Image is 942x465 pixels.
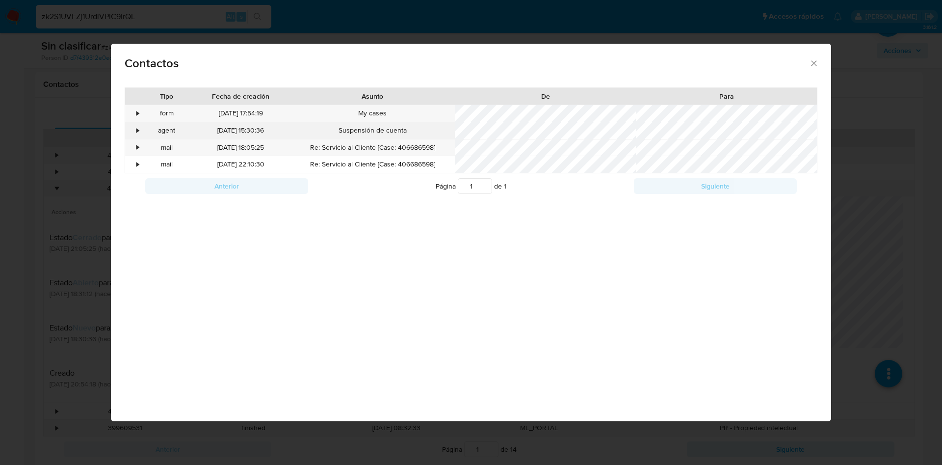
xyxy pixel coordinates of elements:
[198,91,283,101] div: Fecha de creación
[634,178,797,194] button: Siguiente
[191,122,290,139] div: [DATE] 15:30:36
[191,139,290,156] div: [DATE] 18:05:25
[290,156,455,173] div: Re: Servicio al Cliente [Case: 406686598]
[142,105,192,122] div: form
[149,91,185,101] div: Tipo
[137,143,139,153] div: •
[643,91,810,101] div: Para
[504,181,506,191] span: 1
[290,139,455,156] div: Re: Servicio al Cliente [Case: 406686598]
[125,57,809,69] span: Contactos
[462,91,629,101] div: De
[137,109,139,118] div: •
[142,122,192,139] div: agent
[297,91,448,101] div: Asunto
[142,156,192,173] div: mail
[142,139,192,156] div: mail
[191,156,290,173] div: [DATE] 22:10:30
[137,160,139,169] div: •
[191,105,290,122] div: [DATE] 17:54:19
[290,105,455,122] div: My cases
[145,178,308,194] button: Anterior
[809,58,818,67] button: close
[436,178,506,194] span: Página de
[137,126,139,136] div: •
[290,122,455,139] div: Suspensión de cuenta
